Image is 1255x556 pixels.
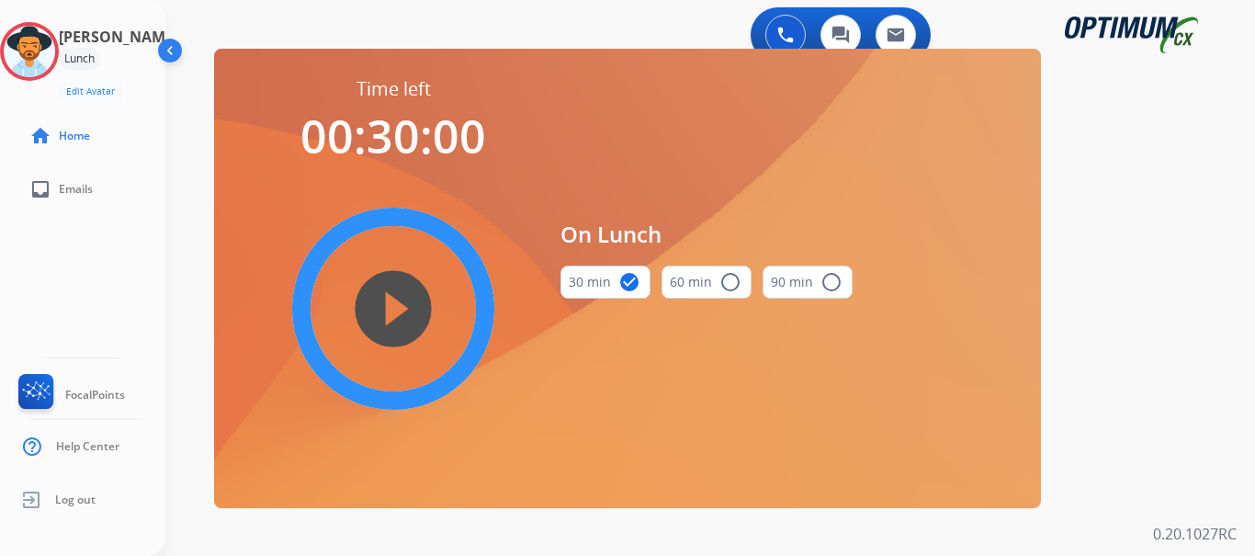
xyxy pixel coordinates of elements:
[15,374,125,416] a: FocalPoints
[1153,523,1237,545] p: 0.20.1027RC
[820,271,842,293] mat-icon: radio_button_unchecked
[59,129,90,143] span: Home
[59,81,122,102] button: Edit Avatar
[65,388,125,403] span: FocalPoints
[59,48,100,70] div: Lunch
[719,271,741,293] mat-icon: radio_button_unchecked
[382,298,404,320] mat-icon: play_circle_filled
[59,26,178,48] h3: [PERSON_NAME]
[560,218,853,251] span: On Lunch
[29,125,51,147] mat-icon: home
[59,182,93,197] span: Emails
[55,493,96,507] span: Log out
[356,76,431,102] span: Time left
[56,439,119,454] span: Help Center
[4,26,55,77] img: avatar
[29,178,51,200] mat-icon: inbox
[618,271,640,293] mat-icon: check_circle
[661,266,752,299] button: 60 min
[560,266,650,299] button: 30 min
[300,105,486,167] span: 00:30:00
[763,266,853,299] button: 90 min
